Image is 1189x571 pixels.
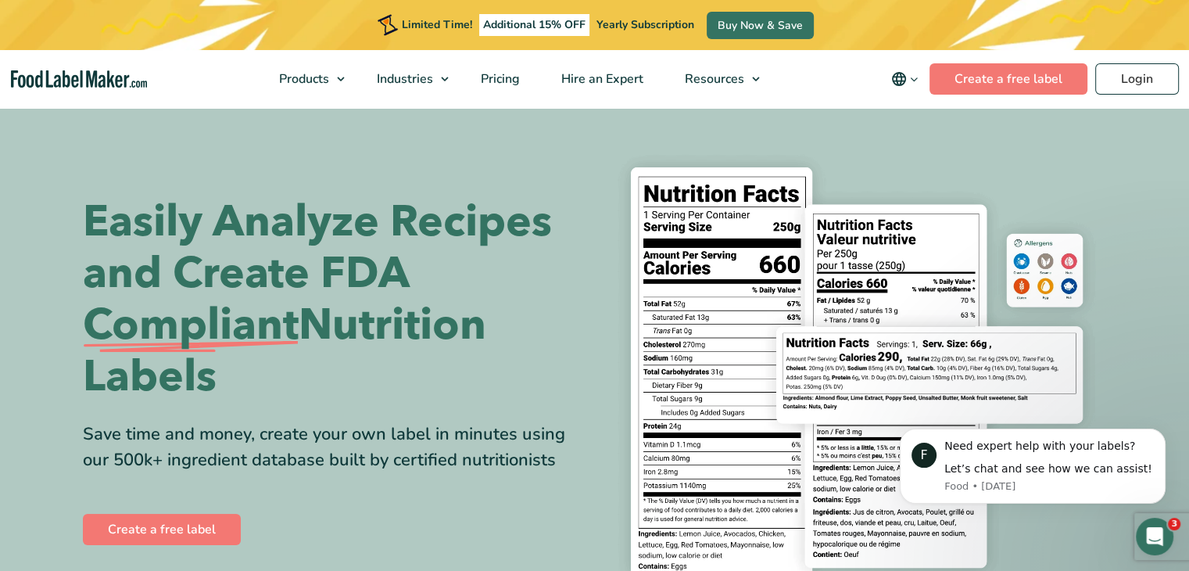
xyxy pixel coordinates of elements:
span: Products [274,70,331,88]
a: Pricing [460,50,537,108]
span: Resources [680,70,746,88]
span: 3 [1168,518,1180,530]
h1: Easily Analyze Recipes and Create FDA Nutrition Labels [83,196,583,403]
a: Buy Now & Save [707,12,814,39]
span: Additional 15% OFF [479,14,589,36]
span: Industries [372,70,435,88]
a: Create a free label [83,514,241,545]
a: Create a free label [929,63,1087,95]
span: Limited Time! [402,17,472,32]
span: Pricing [476,70,521,88]
a: Resources [664,50,768,108]
a: Hire an Expert [541,50,661,108]
span: Hire an Expert [557,70,645,88]
iframe: Intercom notifications message [876,405,1189,529]
a: Login [1095,63,1179,95]
span: Yearly Subscription [596,17,694,32]
iframe: Intercom live chat [1136,518,1173,555]
a: Industries [356,50,457,108]
span: Compliant [83,300,299,351]
a: Products [259,50,353,108]
div: Save time and money, create your own label in minutes using our 500k+ ingredient database built b... [83,422,583,473]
